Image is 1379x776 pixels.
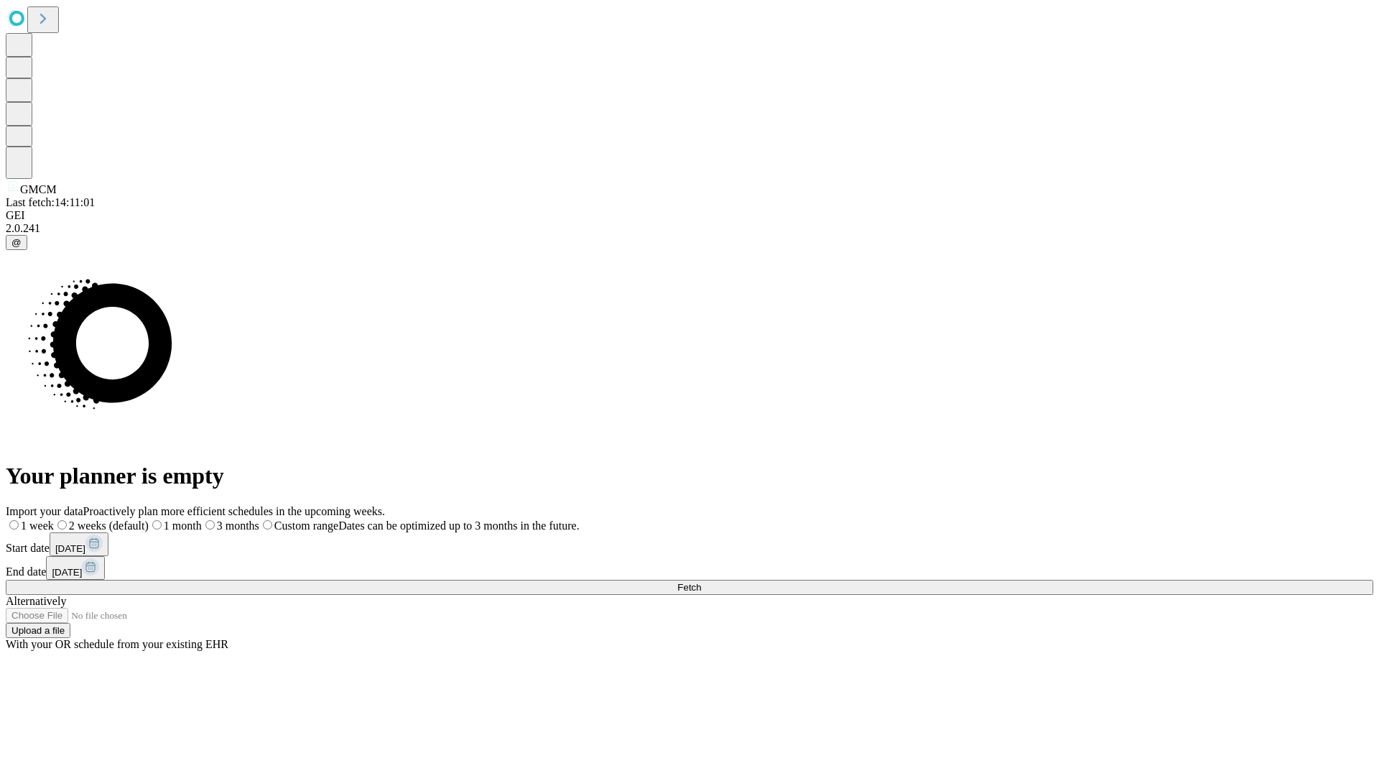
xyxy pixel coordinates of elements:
[52,567,82,578] span: [DATE]
[6,222,1373,235] div: 2.0.241
[6,580,1373,595] button: Fetch
[263,520,272,530] input: Custom rangeDates can be optimized up to 3 months in the future.
[50,532,108,556] button: [DATE]
[57,520,67,530] input: 2 weeks (default)
[6,595,66,607] span: Alternatively
[6,505,83,517] span: Import your data
[217,519,259,532] span: 3 months
[6,235,27,250] button: @
[20,183,57,195] span: GMCM
[9,520,19,530] input: 1 week
[46,556,105,580] button: [DATE]
[6,532,1373,556] div: Start date
[164,519,202,532] span: 1 month
[21,519,54,532] span: 1 week
[83,505,385,517] span: Proactively plan more efficient schedules in the upcoming weeks.
[69,519,149,532] span: 2 weeks (default)
[6,556,1373,580] div: End date
[6,463,1373,489] h1: Your planner is empty
[6,623,70,638] button: Upload a file
[6,638,228,650] span: With your OR schedule from your existing EHR
[338,519,579,532] span: Dates can be optimized up to 3 months in the future.
[6,196,95,208] span: Last fetch: 14:11:01
[55,543,85,554] span: [DATE]
[274,519,338,532] span: Custom range
[152,520,162,530] input: 1 month
[6,209,1373,222] div: GEI
[11,237,22,248] span: @
[205,520,215,530] input: 3 months
[677,582,701,593] span: Fetch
